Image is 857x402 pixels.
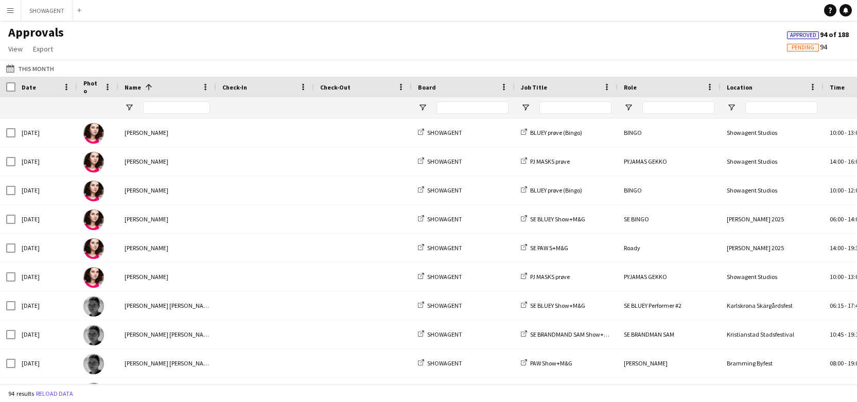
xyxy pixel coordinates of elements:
[29,42,57,56] a: Export
[83,354,104,374] img: Anna Sofie Munk Jakobsen
[727,83,753,91] span: Location
[418,244,462,252] a: SHOWAGENT
[618,118,721,147] div: BINGO
[618,349,721,377] div: [PERSON_NAME]
[521,359,572,367] a: PAW Show+M&G
[427,359,462,367] span: SHOWAGENT
[727,103,736,112] button: Open Filter Menu
[83,238,104,259] img: Ane Marte Stokke
[4,62,56,75] button: This Month
[320,83,351,91] span: Check-Out
[118,176,216,204] div: [PERSON_NAME]
[618,234,721,262] div: Roady
[418,158,462,165] a: SHOWAGENT
[83,123,104,144] img: Ane Marte Stokke
[427,273,462,281] span: SHOWAGENT
[521,302,585,309] a: SE BLUEY Show+M&G
[618,176,721,204] div: BINGO
[125,83,141,91] span: Name
[624,103,633,112] button: Open Filter Menu
[8,44,23,54] span: View
[721,205,824,233] div: [PERSON_NAME] 2025
[618,147,721,176] div: PYJAMAS GEKKO
[118,118,216,147] div: [PERSON_NAME]
[118,263,216,291] div: [PERSON_NAME]
[618,263,721,291] div: PYJAMAS GEKKO
[530,244,568,252] span: SE PAW S+M&G
[33,44,53,54] span: Export
[530,359,572,367] span: PAW Show+M&G
[845,186,847,194] span: -
[521,244,568,252] a: SE PAW S+M&G
[721,234,824,262] div: [PERSON_NAME] 2025
[118,205,216,233] div: [PERSON_NAME]
[427,302,462,309] span: SHOWAGENT
[845,244,847,252] span: -
[427,330,462,338] span: SHOWAGENT
[642,101,714,114] input: Role Filter Input
[530,129,582,136] span: BLUEY prøve (Bingo)
[530,302,585,309] span: SE BLUEY Show+M&G
[15,147,77,176] div: [DATE]
[83,325,104,345] img: Anna Sofie Munk Jakobsen
[418,302,462,309] a: SHOWAGENT
[830,129,844,136] span: 10:00
[418,215,462,223] a: SHOWAGENT
[530,215,585,223] span: SE BLUEY Show+M&G
[15,349,77,377] div: [DATE]
[721,320,824,348] div: Kristianstad Stadsfestival
[521,186,582,194] a: BLUEY prøve (Bingo)
[521,129,582,136] a: BLUEY prøve (Bingo)
[418,83,436,91] span: Board
[845,302,847,309] span: -
[845,359,847,367] span: -
[83,152,104,172] img: Ane Marte Stokke
[830,83,845,91] span: Time
[721,176,824,204] div: Showagent Studios
[792,44,814,51] span: Pending
[521,215,585,223] a: SE BLUEY Show+M&G
[427,129,462,136] span: SHOWAGENT
[721,291,824,320] div: Karlskrona Skärgårdsfest
[15,291,77,320] div: [DATE]
[830,359,844,367] span: 08:00
[418,273,462,281] a: SHOWAGENT
[530,186,582,194] span: BLUEY prøve (Bingo)
[830,302,844,309] span: 06:15
[118,234,216,262] div: [PERSON_NAME]
[83,267,104,288] img: Ane Marte Stokke
[83,181,104,201] img: Ane Marte Stokke
[618,291,721,320] div: SE BLUEY Performer #2
[436,101,509,114] input: Board Filter Input
[787,30,849,39] span: 94 of 188
[790,32,816,39] span: Approved
[118,349,216,377] div: [PERSON_NAME] [PERSON_NAME] [PERSON_NAME]
[539,101,611,114] input: Job Title Filter Input
[830,244,844,252] span: 14:00
[83,296,104,317] img: Anna Sofie Munk Jakobsen
[618,320,721,348] div: SE BRANDMAN SAM
[15,320,77,348] div: [DATE]
[418,330,462,338] a: SHOWAGENT
[721,349,824,377] div: Bramming Byfest
[143,101,210,114] input: Name Filter Input
[521,103,530,112] button: Open Filter Menu
[530,158,570,165] span: PJ MASKS prøve
[427,244,462,252] span: SHOWAGENT
[125,103,134,112] button: Open Filter Menu
[118,147,216,176] div: [PERSON_NAME]
[721,147,824,176] div: Showagent Studios
[521,83,547,91] span: Job Title
[4,42,27,56] a: View
[830,273,844,281] span: 10:00
[418,103,427,112] button: Open Filter Menu
[21,1,73,21] button: SHOWAGENT
[521,273,570,281] a: PJ MASKS prøve
[418,129,462,136] a: SHOWAGENT
[427,158,462,165] span: SHOWAGENT
[521,158,570,165] a: PJ MASKS prøve
[745,101,817,114] input: Location Filter Input
[222,83,247,91] span: Check-In
[618,205,721,233] div: SE BINGO
[15,263,77,291] div: [DATE]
